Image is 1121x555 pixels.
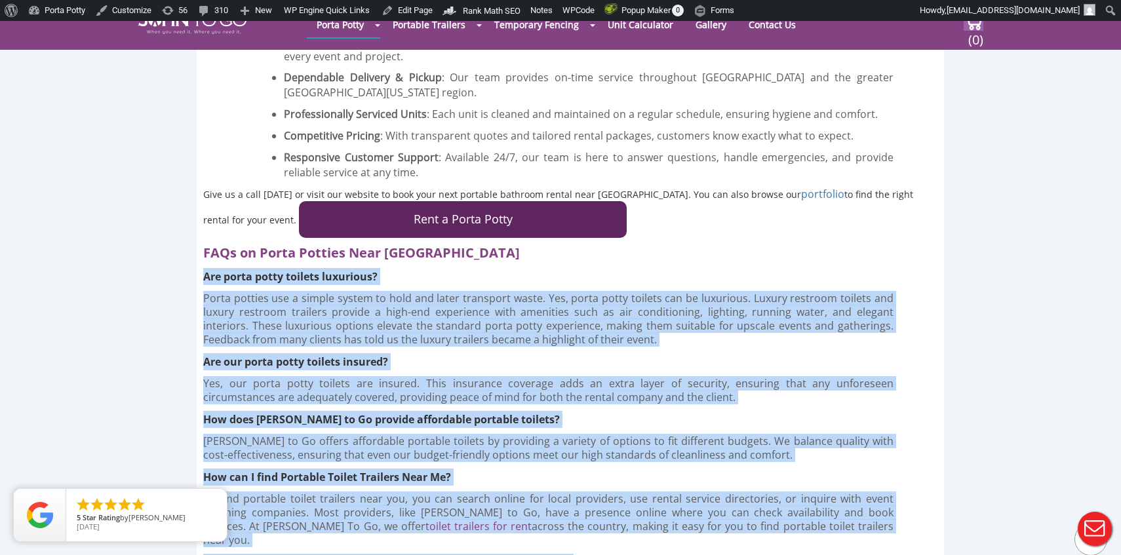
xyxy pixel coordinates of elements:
a: toilet trailers for rent [425,519,532,533]
h4: How can I find Portable Toilet Trailers Near Me? [203,469,937,486]
span: : Our team provides on-time service throughout [GEOGRAPHIC_DATA] and the greater [GEOGRAPHIC_DATA... [284,70,894,100]
li:  [75,497,91,512]
span: : Each unit is cleaned and maintained on a regular schedule, ensuring hygiene and comfort. [427,107,878,121]
img: Review Rating [27,502,53,528]
span: Give us a call [DATE] or visit our website to book your next portable bathroom rental near [GEOGR... [203,188,801,201]
span: by [77,514,216,523]
h4: Are porta potty toilets luxurious? [203,268,937,285]
h4: How does [PERSON_NAME] to Go provide affordable portable toilets? [203,411,937,428]
li:  [130,497,146,512]
span: [EMAIL_ADDRESS][DOMAIN_NAME] [947,5,1080,15]
span: [PERSON_NAME] [128,512,186,522]
span: Rank Math SEO [463,6,521,16]
a: Gallery [686,12,736,37]
b: Competitive Pricing [284,128,380,143]
span: : From basic portable toilets to ADA-compliant units and luxury trailers, we have solutions for e... [284,34,894,64]
li:  [117,497,132,512]
p: To find portable toilet trailers near you, you can search online for local providers, use rental ... [203,492,894,547]
p: Porta potties use a simple system to hold and later transport waste. Yes, porta potty toilets can... [203,292,894,347]
span: [DATE] [77,522,100,531]
a: Unit Calculator [598,12,683,37]
h4: Are our porta potty toilets insured? [203,353,937,370]
p: Yes, our porta potty toilets are insured. This insurance coverage adds an extra layer of security... [203,377,894,404]
a: portfolio [801,187,844,201]
b: Professionally Serviced Units [284,107,427,121]
span: Star Rating [83,512,120,522]
li:  [103,497,119,512]
span: (0) [968,20,983,48]
b: Dependable Delivery & Pickup [284,70,442,85]
img: cart a [964,13,983,31]
span: 5 [77,512,81,522]
p: [PERSON_NAME] to Go offers affordable portable toilets by providing a variety of options to fit d... [203,434,894,462]
a: Porta Potty [307,12,374,37]
a: Contact Us [739,12,806,37]
span: 0 [672,5,684,16]
a: Portable Trailers [383,12,475,37]
a: Temporary Fencing [484,12,589,37]
span: : With transparent quotes and tailored rental packages, customers know exactly what to expect. [380,128,854,143]
img: JOHN to go [138,13,246,34]
b: Responsive Customer Support [284,150,439,164]
span: : Available 24/7, our team is here to answer questions, handle emergencies, and provide reliable ... [284,150,894,180]
li:  [89,497,105,512]
button: Live Chat [1069,503,1121,555]
a: Rent a Porta Potty [299,201,627,238]
h2: FAQs on Porta Potties Near [GEOGRAPHIC_DATA] [203,238,908,261]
